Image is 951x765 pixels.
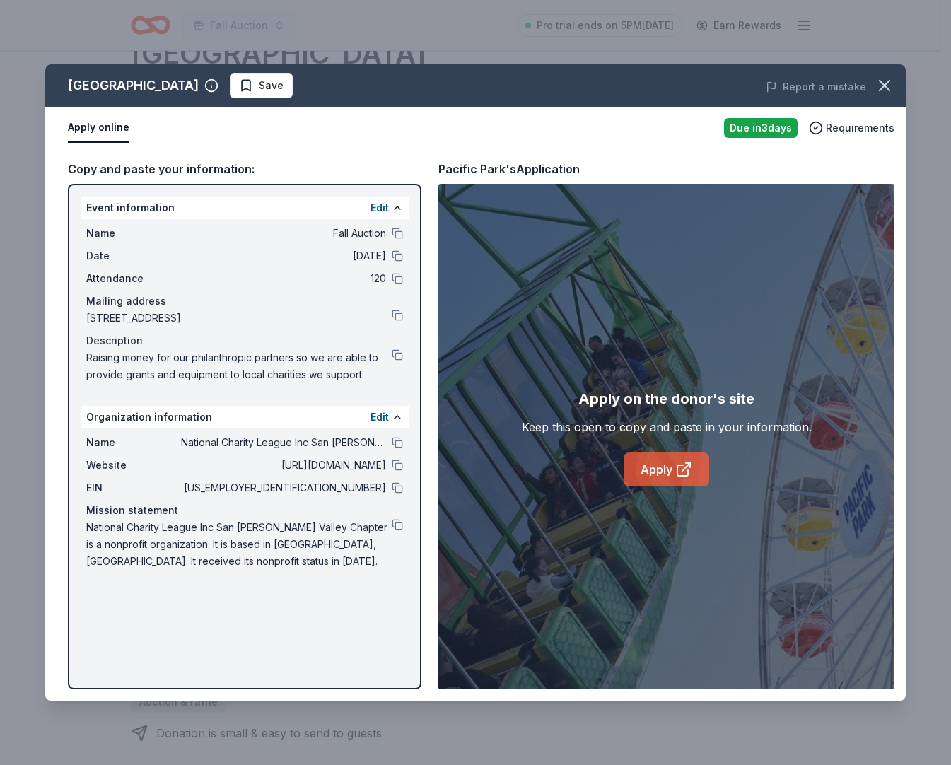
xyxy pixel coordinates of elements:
span: [US_EMPLOYER_IDENTIFICATION_NUMBER] [181,479,386,496]
div: Description [86,332,403,349]
span: National Charity League Inc San [PERSON_NAME] Valley Chapter [181,434,386,451]
div: Pacific Park's Application [438,160,580,178]
div: Copy and paste your information: [68,160,421,178]
span: National Charity League Inc San [PERSON_NAME] Valley Chapter is a nonprofit organization. It is b... [86,519,392,570]
span: [URL][DOMAIN_NAME] [181,457,386,474]
button: Requirements [809,119,894,136]
span: Name [86,434,181,451]
button: Edit [371,199,389,216]
span: 120 [181,270,386,287]
div: Event information [81,197,409,219]
span: Website [86,457,181,474]
div: Due in 3 days [724,118,798,138]
button: Report a mistake [766,78,866,95]
div: Organization information [81,406,409,428]
span: [STREET_ADDRESS] [86,310,392,327]
span: Name [86,225,181,242]
div: Keep this open to copy and paste in your information. [522,419,812,436]
span: Requirements [826,119,894,136]
a: Apply [624,452,709,486]
button: Apply online [68,113,129,143]
div: [GEOGRAPHIC_DATA] [68,74,199,97]
span: EIN [86,479,181,496]
span: Attendance [86,270,181,287]
button: Save [230,73,293,98]
span: Fall Auction [181,225,386,242]
div: Apply on the donor's site [578,387,754,410]
span: Date [86,247,181,264]
div: Mailing address [86,293,403,310]
span: Save [259,77,284,94]
span: [DATE] [181,247,386,264]
button: Edit [371,409,389,426]
div: Mission statement [86,502,403,519]
span: Raising money for our philanthropic partners so we are able to provide grants and equipment to lo... [86,349,392,383]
